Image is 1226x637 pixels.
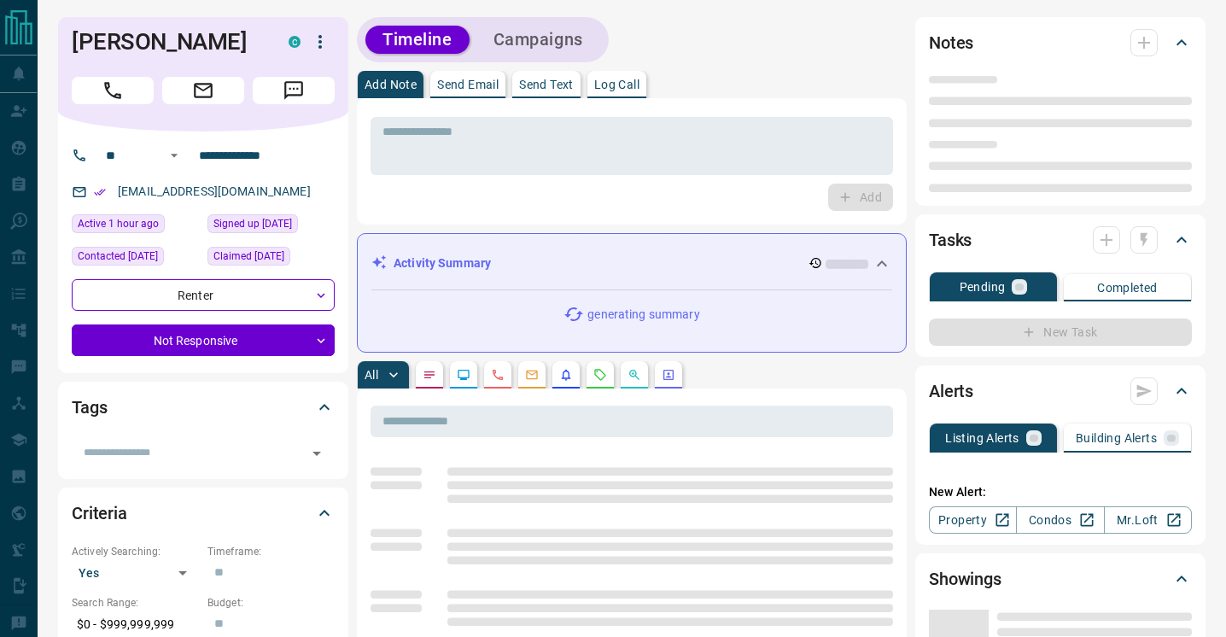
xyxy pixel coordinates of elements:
button: Open [164,145,184,166]
svg: Notes [423,368,436,382]
div: Showings [929,558,1192,599]
div: Tasks [929,219,1192,260]
svg: Requests [593,368,607,382]
span: Message [253,77,335,104]
a: Property [929,506,1017,534]
div: Not Responsive [72,324,335,356]
a: Mr.Loft [1104,506,1192,534]
p: All [365,369,378,381]
p: Send Text [519,79,574,91]
div: Yes [72,559,199,587]
h2: Criteria [72,500,127,527]
p: New Alert: [929,483,1192,501]
p: Search Range: [72,595,199,611]
p: Listing Alerts [945,432,1019,444]
h2: Showings [929,565,1001,593]
div: Activity Summary [371,248,892,279]
div: Notes [929,22,1192,63]
div: condos.ca [289,36,301,48]
h1: [PERSON_NAME] [72,28,263,56]
p: Add Note [365,79,417,91]
h2: Tasks [929,226,972,254]
h2: Tags [72,394,107,421]
p: Timeframe: [207,544,335,559]
svg: Opportunities [628,368,641,382]
div: Criteria [72,493,335,534]
span: Claimed [DATE] [213,248,284,265]
svg: Listing Alerts [559,368,573,382]
h2: Notes [929,29,973,56]
svg: Agent Actions [662,368,675,382]
svg: Lead Browsing Activity [457,368,470,382]
p: generating summary [587,306,699,324]
span: Signed up [DATE] [213,215,292,232]
svg: Emails [525,368,539,382]
a: Condos [1016,506,1104,534]
p: Completed [1097,282,1158,294]
div: Alerts [929,371,1192,412]
span: Contacted [DATE] [78,248,158,265]
svg: Calls [491,368,505,382]
p: Send Email [437,79,499,91]
h2: Alerts [929,377,973,405]
p: Actively Searching: [72,544,199,559]
button: Campaigns [476,26,600,54]
div: Renter [72,279,335,311]
div: Mon Jan 06 2025 [207,214,335,238]
p: Building Alerts [1076,432,1157,444]
p: Activity Summary [394,254,491,272]
div: Wed Oct 08 2025 [72,247,199,271]
div: Mon Jan 06 2025 [207,247,335,271]
p: Log Call [594,79,639,91]
p: Pending [960,281,1006,293]
p: Budget: [207,595,335,611]
div: Sun Oct 12 2025 [72,214,199,238]
svg: Email Verified [94,186,106,198]
span: Active 1 hour ago [78,215,159,232]
button: Timeline [365,26,470,54]
span: Call [72,77,154,104]
a: [EMAIL_ADDRESS][DOMAIN_NAME] [118,184,311,198]
button: Open [305,441,329,465]
span: Email [162,77,244,104]
div: Tags [72,387,335,428]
